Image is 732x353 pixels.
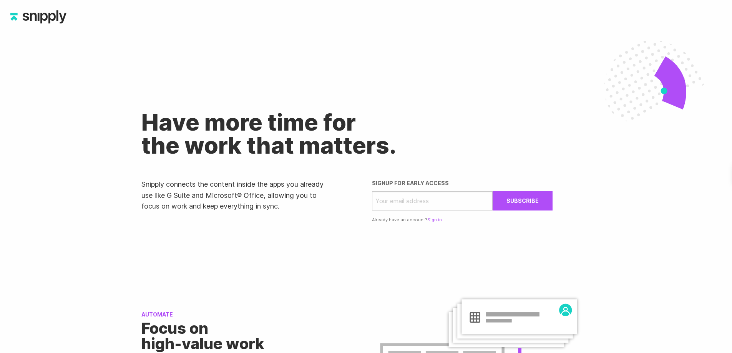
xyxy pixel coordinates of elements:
[141,179,328,212] p: Snipply connects the content inside the apps you already use like G Suite and Microsoft® Office, ...
[141,111,591,157] h1: Have more time for the work that matters.
[372,191,493,210] input: Your email address
[141,310,322,319] p: Automate
[427,217,442,222] a: Sign in
[372,179,553,187] p: Signup for early access
[141,321,322,351] h2: Focus on high-value work
[372,217,553,224] p: Already have an account?
[493,191,553,210] button: Subscribe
